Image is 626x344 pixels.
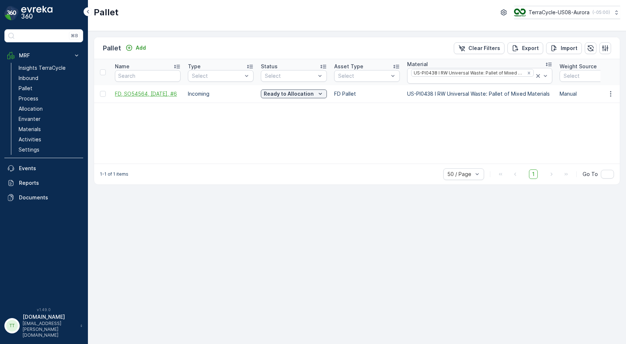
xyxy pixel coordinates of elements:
a: Allocation [16,104,83,114]
td: FD Pallet [331,85,403,103]
p: Asset Type [334,63,363,70]
button: Import [546,42,582,54]
img: image_ci7OI47.png [514,8,526,16]
p: Type [188,63,201,70]
td: US-PI0438 I RW Universal Waste: Pallet of Mixed Materials [403,85,556,103]
p: Reports [19,179,80,187]
p: Select [265,72,316,80]
p: Status [261,63,278,70]
span: Go To [583,171,598,178]
a: Activities [16,134,83,145]
a: Inbound [16,73,83,83]
div: TT [6,320,18,332]
input: Search [115,70,181,82]
img: logo [4,6,19,20]
button: TT[DOMAIN_NAME][EMAIL_ADDRESS][PERSON_NAME][DOMAIN_NAME] [4,313,83,338]
p: 1-1 of 1 items [100,171,128,177]
img: logo_dark-DEwI_e13.png [21,6,53,20]
p: Pallet [94,7,119,18]
p: Select [192,72,242,80]
p: ⌘B [71,33,78,39]
p: ( -05:00 ) [592,9,610,15]
td: Incoming [184,85,257,103]
p: Pallet [103,43,121,53]
a: Insights TerraCycle [16,63,83,73]
p: Allocation [19,105,43,112]
p: Inbound [19,74,38,82]
p: Pallet [19,85,32,92]
p: Events [19,165,80,172]
div: Remove US-PI0438 I RW Universal Waste: Pallet of Mixed Materials [525,70,533,76]
p: Settings [19,146,39,153]
p: Clear Filters [468,45,500,52]
p: [EMAIL_ADDRESS][PERSON_NAME][DOMAIN_NAME] [23,321,77,338]
p: TerraCycle-US08-Aurora [529,9,590,16]
div: Toggle Row Selected [100,91,106,97]
p: Materials [19,126,41,133]
a: Materials [16,124,83,134]
button: Add [123,43,149,52]
button: Clear Filters [454,42,505,54]
p: Material [407,61,428,68]
a: Reports [4,176,83,190]
span: v 1.49.0 [4,307,83,312]
p: Select [564,72,614,80]
span: FD, SO54564, [DATE], #6 [115,90,181,98]
p: Add [136,44,146,51]
span: 1 [529,169,538,179]
p: Activities [19,136,41,143]
a: FD, SO54564, 02/26/25, #6 [115,90,181,98]
p: Documents [19,194,80,201]
p: Process [19,95,38,102]
a: Process [16,93,83,104]
a: Envanter [16,114,83,124]
div: US-PI0438 I RW Universal Waste: Pallet of Mixed Materials [411,69,524,76]
p: Select [338,72,389,80]
button: MRF [4,48,83,63]
p: [DOMAIN_NAME] [23,313,77,321]
p: MRF [19,52,69,59]
button: TerraCycle-US08-Aurora(-05:00) [514,6,620,19]
p: Ready to Allocation [264,90,314,98]
a: Documents [4,190,83,205]
p: Weight Source [560,63,597,70]
p: Name [115,63,130,70]
p: Insights TerraCycle [19,64,66,72]
a: Events [4,161,83,176]
a: Settings [16,145,83,155]
p: Envanter [19,115,40,123]
button: Export [507,42,543,54]
p: Import [561,45,577,52]
p: Export [522,45,539,52]
a: Pallet [16,83,83,93]
button: Ready to Allocation [261,89,327,98]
